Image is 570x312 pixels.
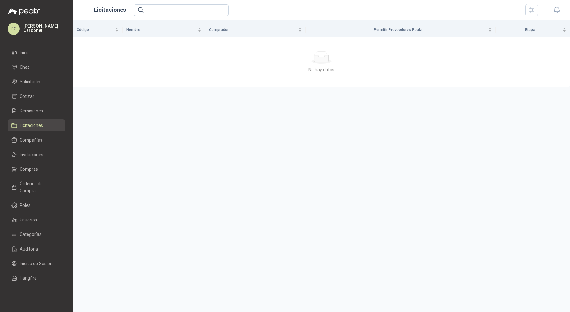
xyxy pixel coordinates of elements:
[20,78,41,85] span: Solicitudes
[8,47,65,59] a: Inicio
[79,66,564,73] div: No hay datos
[8,61,65,73] a: Chat
[306,23,496,37] th: Permitir Proveedores Peakr
[205,23,306,37] th: Comprador
[8,105,65,117] a: Remisiones
[20,151,43,158] span: Invitaciones
[20,231,41,238] span: Categorías
[23,24,65,33] p: [PERSON_NAME] Carbonell
[20,107,43,114] span: Remisiones
[8,243,65,255] a: Auditoria
[126,27,196,33] span: Nombre
[209,27,297,33] span: Comprador
[20,216,37,223] span: Usuarios
[20,275,37,282] span: Hangfire
[123,23,205,37] th: Nombre
[20,93,34,100] span: Cotizar
[499,27,561,33] span: Etapa
[20,245,38,252] span: Auditoria
[20,64,29,71] span: Chat
[8,163,65,175] a: Compras
[8,90,65,102] a: Cotizar
[8,149,65,161] a: Invitaciones
[8,76,65,88] a: Solicitudes
[8,8,40,15] img: Logo peakr
[20,137,42,143] span: Compañías
[8,228,65,240] a: Categorías
[8,23,20,35] div: PC
[309,27,487,33] span: Permitir Proveedores Peakr
[20,180,59,194] span: Órdenes de Compra
[8,199,65,211] a: Roles
[8,178,65,197] a: Órdenes de Compra
[20,49,30,56] span: Inicio
[8,272,65,284] a: Hangfire
[94,5,126,14] h1: Licitaciones
[8,214,65,226] a: Usuarios
[8,258,65,270] a: Inicios de Sesión
[20,260,53,267] span: Inicios de Sesión
[20,122,43,129] span: Licitaciones
[8,134,65,146] a: Compañías
[8,119,65,131] a: Licitaciones
[73,23,123,37] th: Código
[77,27,114,33] span: Código
[20,202,31,209] span: Roles
[20,166,38,173] span: Compras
